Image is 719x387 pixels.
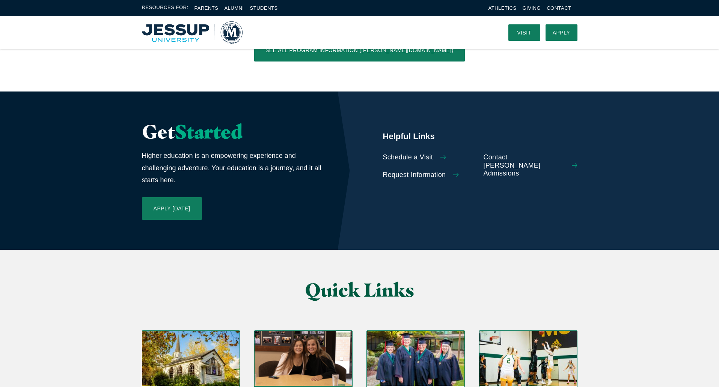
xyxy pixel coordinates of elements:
[254,39,465,61] a: See All Program Information ([PERSON_NAME][DOMAIN_NAME])
[383,153,433,162] span: Schedule a Visit
[546,24,577,41] a: Apply
[383,131,577,142] h5: Helpful Links
[175,120,243,143] span: Started
[250,5,278,11] a: Students
[479,331,577,385] img: WBBALL_WEB
[508,24,540,41] a: Visit
[142,4,188,12] span: Resources For:
[484,153,564,178] span: Contact [PERSON_NAME] Admissions
[224,5,244,11] a: Alumni
[383,153,477,162] a: Schedule a Visit
[523,5,541,11] a: Giving
[255,331,352,385] img: screenshot-2024-05-27-at-1.37.12-pm
[547,5,571,11] a: Contact
[194,5,219,11] a: Parents
[484,153,577,178] a: Contact [PERSON_NAME] Admissions
[488,5,517,11] a: Athletics
[383,171,446,179] span: Request Information
[142,21,243,44] img: Multnomah University Logo
[217,280,502,300] h2: Quick Links
[367,331,464,385] img: 50 Year Alumni 2019
[383,171,477,179] a: Request Information
[142,21,243,44] a: Home
[142,121,323,142] h2: Get
[142,197,202,220] a: Apply [DATE]
[142,150,323,186] p: Higher education is an empowering experience and challenging adventure. Your education is a journ...
[142,331,240,385] img: Prayer Chapel in Fall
